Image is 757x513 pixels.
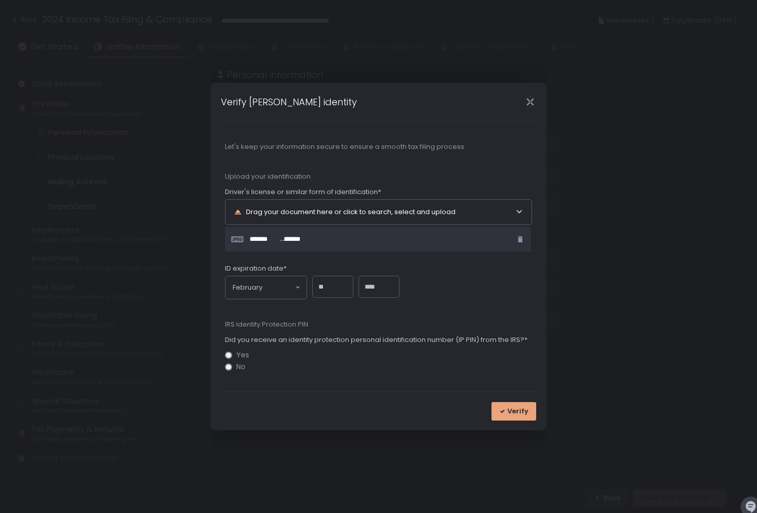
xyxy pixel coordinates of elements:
span: IRS Identity Protection PIN [225,320,532,329]
span: Verify [507,407,528,416]
span: Upload your identification [225,172,532,181]
span: Yes [236,351,249,359]
span: Let's keep your information secure to ensure a smooth tax filing process. [225,142,532,151]
input: No [225,364,232,371]
button: Verify [491,402,536,421]
span: No [236,363,245,371]
input: Search for option [262,282,294,293]
span: Did you receive an identity protection personal identification number (IP PIN) from the IRS?* [225,335,527,345]
span: Driver's license or similar form of identification* [225,187,381,197]
div: Close [514,96,546,108]
h1: Verify [PERSON_NAME] identity [221,95,357,109]
div: Search for option [225,276,307,299]
input: Yes [225,351,232,358]
span: February [233,282,262,293]
span: ID expiration date* [225,264,287,273]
